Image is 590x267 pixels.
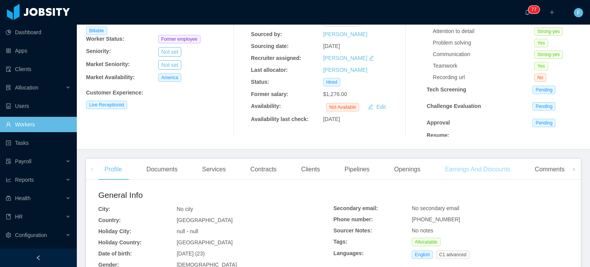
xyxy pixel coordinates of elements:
[15,195,30,201] span: Health
[529,159,570,180] div: Comments
[532,119,555,127] span: Pending
[388,159,427,180] div: Openings
[433,27,534,35] div: Attention to detail
[158,47,181,56] button: Not set
[412,250,433,259] span: English
[427,103,481,109] strong: Challenge Evaluation
[86,101,127,109] span: Live Receptionist
[158,73,181,82] span: America
[427,86,466,93] strong: Tech Screening
[244,159,283,180] div: Contracts
[323,91,347,97] span: $1,276.00
[158,35,201,43] span: Former employee
[196,159,232,180] div: Services
[333,239,347,245] b: Tags:
[251,55,301,61] b: Recruiter assigned:
[15,214,23,220] span: HR
[86,61,130,67] b: Market Seniority:
[251,103,281,109] b: Availability:
[323,78,340,86] span: Hired
[86,90,143,96] b: Customer Experience :
[177,217,233,223] span: [GEOGRAPHIC_DATA]
[251,43,288,49] b: Sourcing date:
[86,36,124,42] b: Worker Status:
[177,228,198,234] span: null - null
[412,205,459,211] span: No secondary email
[338,159,376,180] div: Pipelines
[333,205,378,211] b: Secondary email:
[86,74,135,80] b: Market Availability:
[6,61,71,77] a: icon: auditClients
[6,43,71,58] a: icon: appstoreApps
[251,31,282,37] b: Sourced by:
[333,227,372,234] b: Sourcer Notes:
[549,10,555,15] i: icon: plus
[6,85,11,90] i: icon: solution
[323,31,367,37] a: [PERSON_NAME]
[323,67,367,73] a: [PERSON_NAME]
[433,62,534,70] div: Teamwork
[6,98,71,114] a: icon: robotUsers
[6,232,11,238] i: icon: setting
[534,27,563,36] span: Strong-yes
[427,132,449,138] strong: Resume :
[6,196,11,201] i: icon: medicine-box
[365,102,389,111] button: icon: editEdit
[6,159,11,164] i: icon: file-protect
[251,91,288,97] b: Former salary:
[369,55,374,61] i: icon: edit
[86,27,107,35] span: Billable
[15,158,31,164] span: Payroll
[177,239,233,245] span: [GEOGRAPHIC_DATA]
[528,6,539,13] sup: 77
[98,239,142,245] b: Holiday Country:
[333,250,364,256] b: Languages:
[90,167,94,171] i: icon: left
[15,177,34,183] span: Reports
[412,238,441,246] span: Allocatable
[534,6,537,13] p: 7
[436,250,469,259] span: C1 advanced
[6,214,11,219] i: icon: book
[177,206,193,212] span: No city
[6,117,71,132] a: icon: userWorkers
[534,39,548,47] span: Yes
[251,116,308,122] b: Availability last check:
[295,159,326,180] div: Clients
[6,25,71,40] a: icon: pie-chartDashboard
[412,227,433,234] span: No notes
[98,228,131,234] b: Holiday City:
[433,50,534,58] div: Communication
[333,216,373,222] b: Phone number:
[532,86,555,94] span: Pending
[98,206,110,212] b: City:
[323,43,340,49] span: [DATE]
[534,50,563,59] span: Strong-yes
[98,159,128,180] div: Profile
[532,102,555,111] span: Pending
[531,6,534,13] p: 7
[98,250,132,257] b: Date of birth:
[439,159,516,180] div: Earnings And Discounts
[98,189,333,201] h2: General Info
[15,232,47,238] span: Configuration
[323,116,340,122] span: [DATE]
[572,167,576,171] i: icon: right
[98,217,121,223] b: Country:
[140,159,184,180] div: Documents
[534,73,546,82] span: No
[433,39,534,47] div: Problem solving
[427,119,450,126] strong: Approval
[323,55,367,61] a: [PERSON_NAME]
[86,48,111,54] b: Seniority:
[525,10,530,15] i: icon: bell
[6,135,71,151] a: icon: profileTasks
[412,216,460,222] span: [PHONE_NUMBER]
[6,177,11,182] i: icon: line-chart
[577,8,580,17] span: F
[177,250,205,257] span: [DATE] (23)
[251,67,288,73] b: Last allocator:
[158,60,181,70] button: Not set
[251,79,269,85] b: Status:
[15,85,38,91] span: Allocation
